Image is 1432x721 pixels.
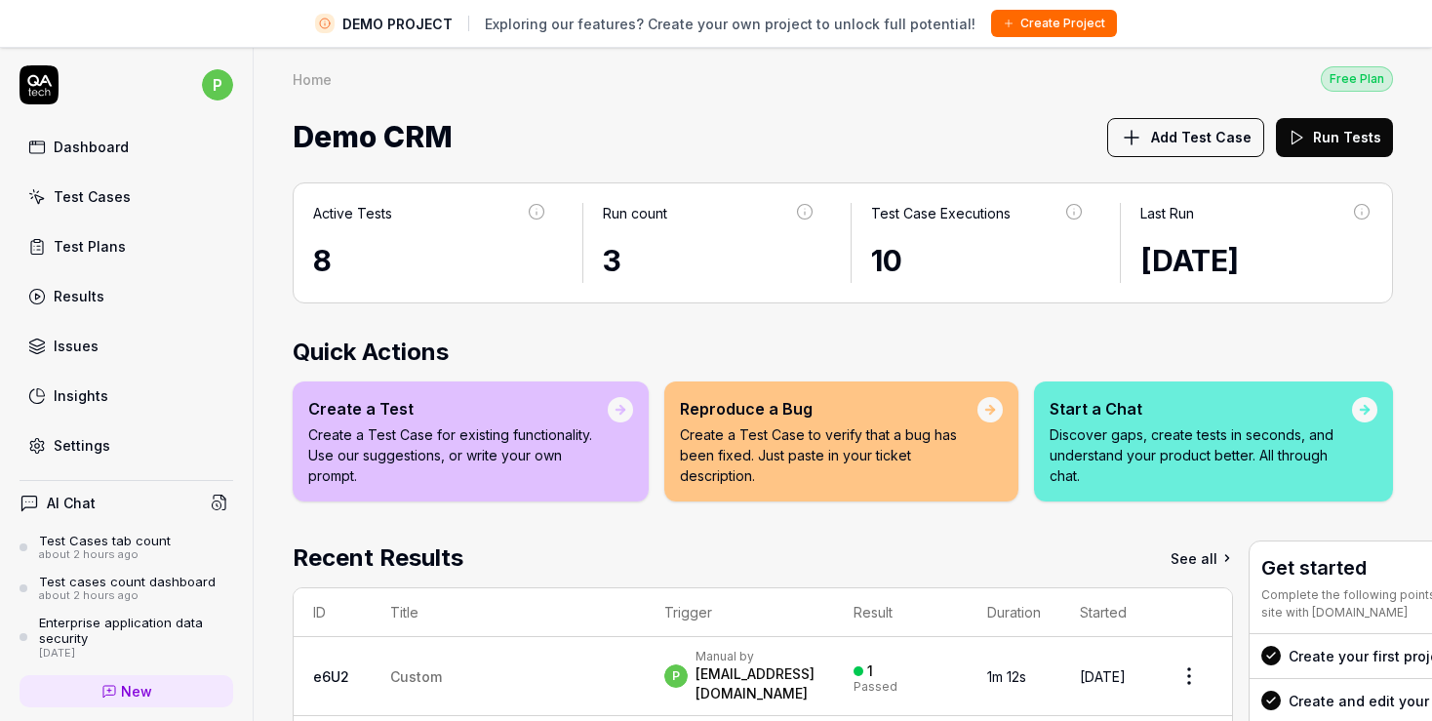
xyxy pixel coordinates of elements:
[1080,668,1126,685] time: [DATE]
[991,10,1117,37] button: Create Project
[39,615,233,647] div: Enterprise application data security
[20,377,233,415] a: Insights
[1140,203,1194,223] div: Last Run
[54,186,131,207] div: Test Cases
[39,647,233,661] div: [DATE]
[293,541,463,576] h2: Recent Results
[39,574,216,589] div: Test cases count dashboard
[696,649,815,664] div: Manual by
[308,397,608,421] div: Create a Test
[680,397,977,421] div: Reproduce a Bug
[1171,541,1233,576] a: See all
[680,424,977,486] p: Create a Test Case to verify that a bug has been fixed. Just paste in your ticket description.
[603,239,816,283] div: 3
[987,668,1026,685] time: 1m 12s
[39,533,171,548] div: Test Cases tab count
[871,203,1011,223] div: Test Case Executions
[20,426,233,464] a: Settings
[968,588,1060,637] th: Duration
[20,178,233,216] a: Test Cases
[54,236,126,257] div: Test Plans
[1050,397,1352,421] div: Start a Chat
[834,588,968,637] th: Result
[54,286,104,306] div: Results
[871,239,1085,283] div: 10
[121,681,152,701] span: New
[20,533,233,562] a: Test Cases tab countabout 2 hours ago
[1151,127,1252,147] span: Add Test Case
[20,227,233,265] a: Test Plans
[313,239,547,283] div: 8
[867,662,873,680] div: 1
[20,277,233,315] a: Results
[39,589,216,603] div: about 2 hours ago
[664,664,688,688] span: p
[371,588,645,637] th: Title
[20,675,233,707] a: New
[294,588,371,637] th: ID
[293,69,332,89] div: Home
[47,493,96,513] h4: AI Chat
[645,588,834,637] th: Trigger
[54,435,110,456] div: Settings
[20,574,233,603] a: Test cases count dashboardabout 2 hours ago
[54,336,99,356] div: Issues
[1276,118,1393,157] button: Run Tests
[20,615,233,660] a: Enterprise application data security[DATE]
[308,424,608,486] p: Create a Test Case for existing functionality. Use our suggestions, or write your own prompt.
[293,335,1393,370] h2: Quick Actions
[313,203,392,223] div: Active Tests
[1140,243,1239,278] time: [DATE]
[20,327,233,365] a: Issues
[1321,66,1393,92] div: Free Plan
[1060,588,1146,637] th: Started
[293,111,453,163] span: Demo CRM
[1107,118,1264,157] button: Add Test Case
[854,681,897,693] div: Passed
[603,203,667,223] div: Run count
[313,668,349,685] a: e6U2
[342,14,453,34] span: DEMO PROJECT
[1321,65,1393,92] button: Free Plan
[39,548,171,562] div: about 2 hours ago
[202,65,233,104] button: p
[20,128,233,166] a: Dashboard
[54,385,108,406] div: Insights
[54,137,129,157] div: Dashboard
[1050,424,1352,486] p: Discover gaps, create tests in seconds, and understand your product better. All through chat.
[202,69,233,100] span: p
[390,668,442,685] span: Custom
[485,14,975,34] span: Exploring our features? Create your own project to unlock full potential!
[696,664,815,703] div: [EMAIL_ADDRESS][DOMAIN_NAME]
